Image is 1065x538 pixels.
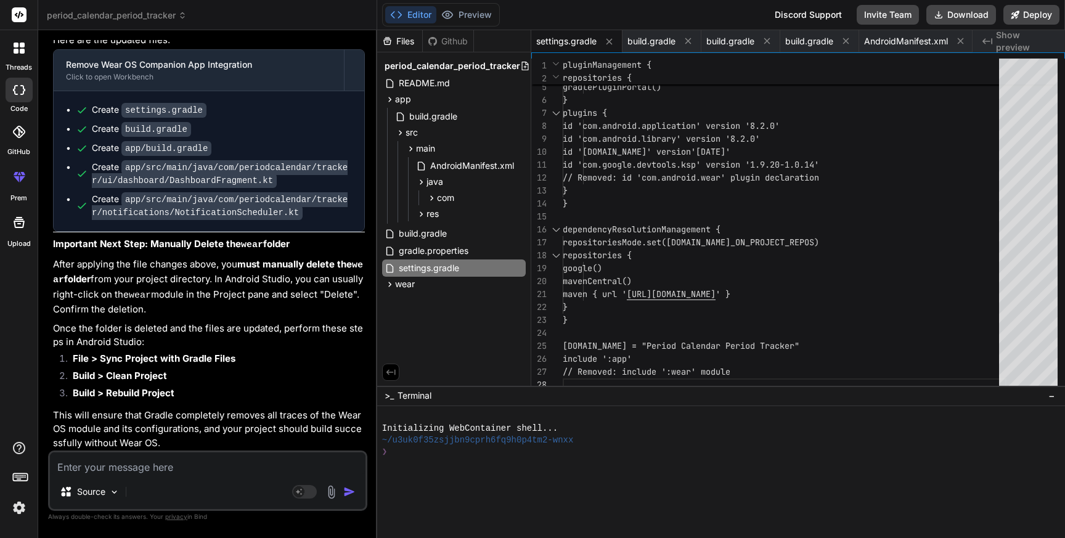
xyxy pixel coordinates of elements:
[77,486,105,498] p: Source
[563,133,760,144] span: id 'com.android.library' version '8.2.0'
[53,322,365,349] p: Once the folder is deleted and the files are updated, perform these steps in Android Studio:
[398,76,451,91] span: README.md
[426,208,439,220] span: res
[531,72,547,85] span: 2
[563,59,651,70] span: pluginManagement {
[1046,386,1058,406] button: −
[398,261,460,275] span: settings.gradle
[531,120,547,132] div: 8
[531,365,547,378] div: 27
[7,238,31,249] label: Upload
[377,35,422,47] div: Files
[121,103,206,118] code: settings.gradle
[423,35,473,47] div: Github
[563,301,568,312] span: }
[385,60,520,72] span: period_calendar_period_tracker
[531,301,547,314] div: 22
[437,192,454,204] span: com
[531,171,547,184] div: 12
[627,288,716,300] span: [URL][DOMAIN_NAME]
[10,193,27,203] label: prem
[92,192,348,220] code: app/src/main/java/com/periodcalendar/tracker/notifications/NotificationScheduler.kt
[408,109,459,124] span: build.gradle
[382,423,558,434] span: Initializing WebContainer shell...
[770,120,780,131] span: 0'
[92,193,352,219] div: Create
[531,288,547,301] div: 21
[750,237,819,248] span: PROJECT_REPOS)
[706,35,754,47] span: build.gradle
[770,172,819,183] span: eclaration
[73,387,174,399] strong: Build > Rebuild Project
[10,104,28,114] label: code
[563,250,632,261] span: repositories {
[398,389,431,402] span: Terminal
[531,236,547,249] div: 17
[324,485,338,499] img: attachment
[241,240,263,250] code: wear
[531,145,547,158] div: 10
[531,340,547,353] div: 25
[382,434,574,446] span: ~/u3uk0f35zsjjbn9cprh6fq9h0p4tm2-wnxx
[563,146,691,157] span: id '[DOMAIN_NAME]' version
[563,366,730,377] span: // Removed: include ':wear' module
[53,33,365,47] p: Here are the updated files:
[66,59,332,71] div: Remove Wear OS Companion App Integration
[563,288,627,300] span: maven { url '
[531,94,547,107] div: 6
[531,275,547,288] div: 20
[121,141,211,156] code: app/build.gradle
[563,159,770,170] span: id 'com.google.devtools.ksp' version '1.9.
[165,513,187,520] span: privacy
[395,278,415,290] span: wear
[1003,5,1059,25] button: Deploy
[563,185,568,196] span: }
[9,497,30,518] img: settings
[343,486,356,498] img: icon
[548,249,564,262] div: Click to collapse the range.
[54,50,344,91] button: Remove Wear OS Companion App IntegrationClick to open Workbench
[563,72,632,83] span: repositories {
[92,123,191,136] div: Create
[66,72,332,82] div: Click to open Workbench
[395,93,411,105] span: app
[7,147,30,157] label: GitHub
[691,146,730,157] span: '[DATE]'
[53,238,290,250] strong: Important Next Step: Manually Delete the folder
[531,314,547,327] div: 23
[563,275,632,287] span: mavenCentral()
[531,59,547,72] span: 1
[531,158,547,171] div: 11
[531,132,547,145] div: 9
[563,314,568,325] span: }
[426,176,443,188] span: java
[563,263,602,274] span: google()
[48,511,367,523] p: Always double-check its answers. Your in Bind
[531,81,547,94] div: 5
[73,353,235,364] strong: File > Sync Project with Gradle Files
[563,107,607,118] span: plugins {
[92,160,348,188] code: app/src/main/java/com/periodcalendar/tracker/ui/dashboard/DashboardFragment.kt
[406,126,418,139] span: src
[53,258,363,285] strong: must manually delete the folder
[53,409,365,450] p: This will ensure that Gradle completely removes all traces of the Wear OS module and its configur...
[767,5,849,25] div: Discord Support
[563,224,720,235] span: dependencyResolutionManagement {
[1048,389,1055,402] span: −
[794,340,799,351] span: "
[73,370,167,381] strong: Build > Clean Project
[627,35,675,47] span: build.gradle
[548,107,564,120] div: Click to collapse the range.
[563,120,770,131] span: id 'com.android.application' version '8.2.
[398,226,448,241] span: build.gradle
[531,262,547,275] div: 19
[563,81,661,92] span: gradlePluginPortal()
[563,340,794,351] span: [DOMAIN_NAME] = "Period Calendar Period Tracker
[6,62,32,73] label: threads
[385,6,436,23] button: Editor
[531,184,547,197] div: 13
[926,5,996,25] button: Download
[531,223,547,236] div: 16
[531,107,547,120] div: 7
[785,35,833,47] span: build.gradle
